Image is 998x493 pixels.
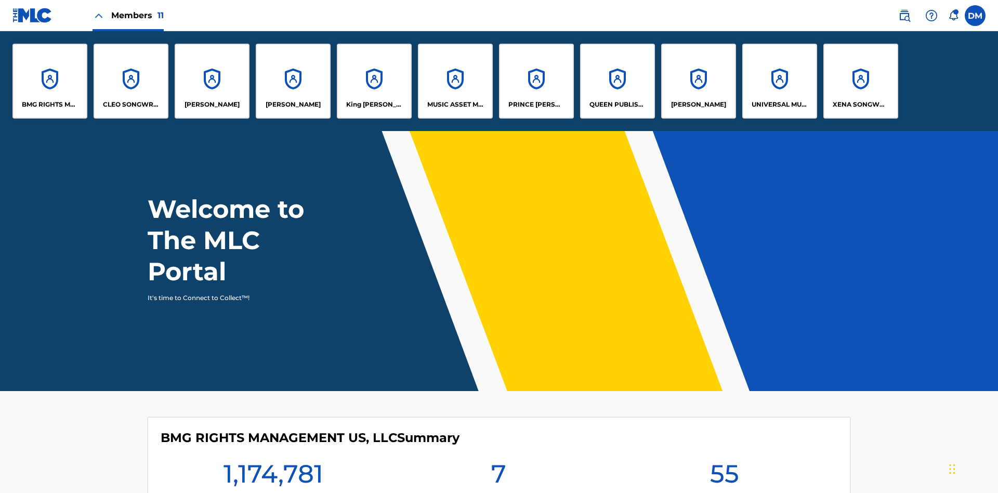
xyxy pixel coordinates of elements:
[337,44,412,119] a: AccountsKing [PERSON_NAME]
[427,100,484,109] p: MUSIC ASSET MANAGEMENT (MAM)
[346,100,403,109] p: King McTesterson
[148,193,342,287] h1: Welcome to The MLC Portal
[161,430,459,446] h4: BMG RIGHTS MANAGEMENT US, LLC
[752,100,808,109] p: UNIVERSAL MUSIC PUB GROUP
[148,293,328,303] p: It's time to Connect to Collect™!
[833,100,889,109] p: XENA SONGWRITER
[266,100,321,109] p: EYAMA MCSINGER
[589,100,646,109] p: QUEEN PUBLISHA
[580,44,655,119] a: AccountsQUEEN PUBLISHA
[823,44,898,119] a: AccountsXENA SONGWRITER
[111,9,164,21] span: Members
[898,9,911,22] img: search
[894,5,915,26] a: Public Search
[508,100,565,109] p: PRINCE MCTESTERSON
[965,5,986,26] div: User Menu
[949,453,955,485] div: Drag
[671,100,726,109] p: RONALD MCTESTERSON
[921,5,942,26] div: Help
[418,44,493,119] a: AccountsMUSIC ASSET MANAGEMENT (MAM)
[94,44,168,119] a: AccountsCLEO SONGWRITER
[256,44,331,119] a: Accounts[PERSON_NAME]
[157,10,164,20] span: 11
[22,100,78,109] p: BMG RIGHTS MANAGEMENT US, LLC
[499,44,574,119] a: AccountsPRINCE [PERSON_NAME]
[12,44,87,119] a: AccountsBMG RIGHTS MANAGEMENT US, LLC
[946,443,998,493] iframe: Chat Widget
[661,44,736,119] a: Accounts[PERSON_NAME]
[12,8,52,23] img: MLC Logo
[742,44,817,119] a: AccountsUNIVERSAL MUSIC PUB GROUP
[103,100,160,109] p: CLEO SONGWRITER
[175,44,249,119] a: Accounts[PERSON_NAME]
[925,9,938,22] img: help
[93,9,105,22] img: Close
[948,10,958,21] div: Notifications
[185,100,240,109] p: ELVIS COSTELLO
